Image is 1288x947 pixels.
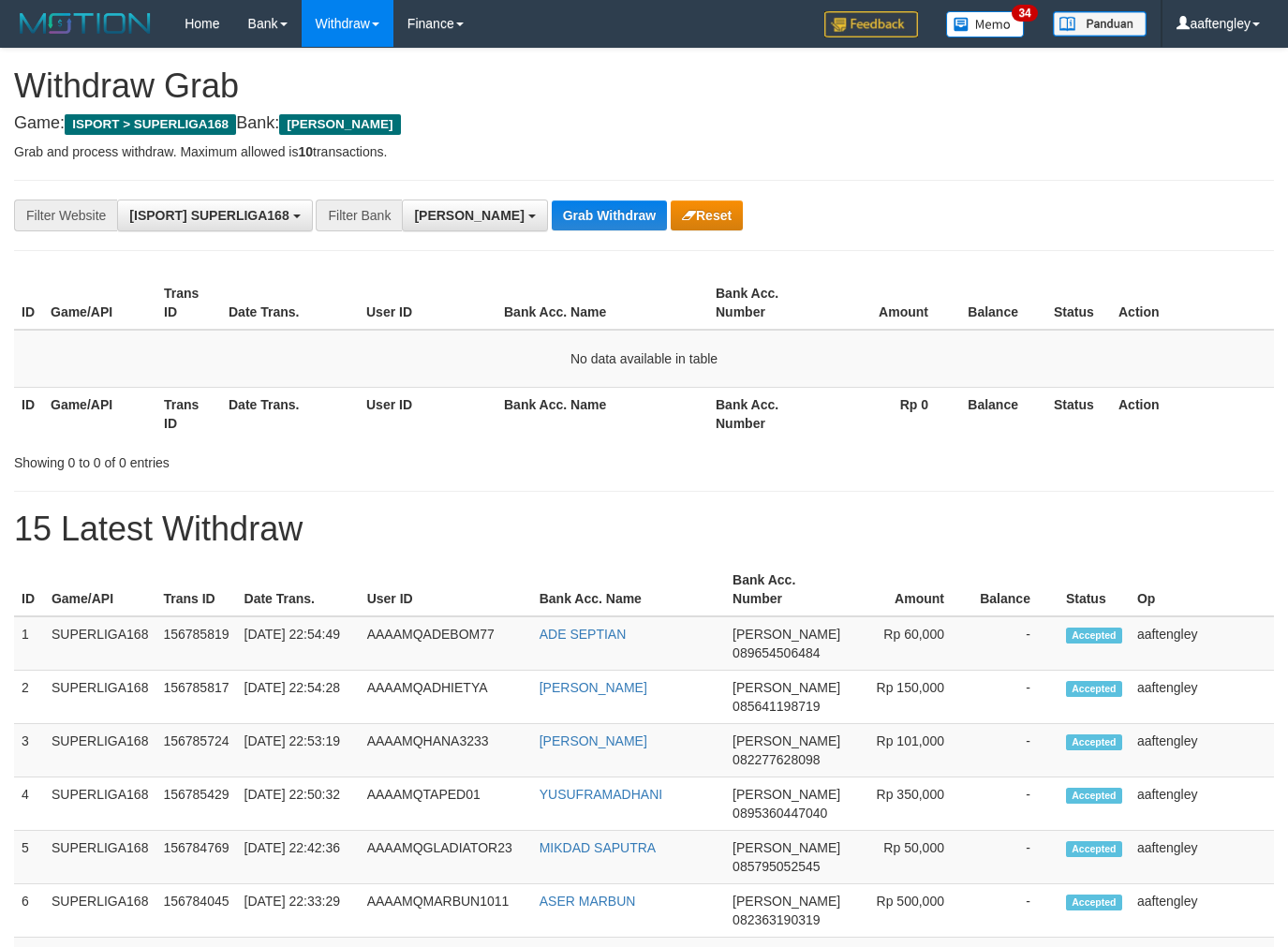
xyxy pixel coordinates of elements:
[155,884,236,938] td: 156784045
[14,510,1274,548] h1: 15 Latest Withdraw
[237,777,360,831] td: [DATE] 22:50:32
[946,11,1025,37] img: Button%20Memo.svg
[733,627,840,642] span: [PERSON_NAME]
[725,563,848,616] th: Bank Acc. Number
[1066,681,1122,697] span: Accepted
[221,276,359,330] th: Date Trans.
[822,276,956,330] th: Amount
[14,67,1274,105] h1: Withdraw Grab
[824,11,918,37] img: Feedback.jpg
[14,446,523,472] div: Showing 0 to 0 of 0 entries
[44,777,156,831] td: SUPERLIGA168
[14,114,1274,133] h4: Game: Bank:
[1130,724,1274,777] td: aaftengley
[708,276,822,330] th: Bank Acc. Number
[14,777,44,831] td: 4
[540,894,636,909] a: ASER MARBUN
[414,208,524,223] span: [PERSON_NAME]
[972,777,1059,831] td: -
[733,912,820,927] span: Copy 082363190319 to clipboard
[237,884,360,938] td: [DATE] 22:33:29
[1046,387,1111,440] th: Status
[360,563,532,616] th: User ID
[44,563,156,616] th: Game/API
[1111,276,1274,330] th: Action
[822,387,956,440] th: Rp 0
[848,831,972,884] td: Rp 50,000
[1066,628,1122,644] span: Accepted
[972,884,1059,938] td: -
[733,680,840,695] span: [PERSON_NAME]
[360,724,532,777] td: AAAAMQHANA3233
[44,884,156,938] td: SUPERLIGA168
[733,840,840,855] span: [PERSON_NAME]
[848,563,972,616] th: Amount
[848,724,972,777] td: Rp 101,000
[14,276,43,330] th: ID
[733,806,827,821] span: Copy 0895360447040 to clipboard
[14,724,44,777] td: 3
[237,831,360,884] td: [DATE] 22:42:36
[1053,11,1147,37] img: panduan.png
[360,831,532,884] td: AAAAMQGLADIATOR23
[156,387,221,440] th: Trans ID
[496,276,708,330] th: Bank Acc. Name
[237,563,360,616] th: Date Trans.
[14,387,43,440] th: ID
[532,563,725,616] th: Bank Acc. Name
[117,200,312,231] button: [ISPORT] SUPERLIGA168
[1130,616,1274,671] td: aaftengley
[496,387,708,440] th: Bank Acc. Name
[956,276,1046,330] th: Balance
[221,387,359,440] th: Date Trans.
[1066,734,1122,750] span: Accepted
[733,699,820,714] span: Copy 085641198719 to clipboard
[733,787,840,802] span: [PERSON_NAME]
[1046,276,1111,330] th: Status
[279,114,400,135] span: [PERSON_NAME]
[1111,387,1274,440] th: Action
[14,831,44,884] td: 5
[1130,671,1274,724] td: aaftengley
[155,777,236,831] td: 156785429
[540,840,656,855] a: MIKDAD SAPUTRA
[956,387,1046,440] th: Balance
[360,777,532,831] td: AAAAMQTAPED01
[14,330,1274,388] td: No data available in table
[1130,563,1274,616] th: Op
[14,200,117,231] div: Filter Website
[155,831,236,884] td: 156784769
[65,114,236,135] span: ISPORT > SUPERLIGA168
[733,752,820,767] span: Copy 082277628098 to clipboard
[359,387,496,440] th: User ID
[360,616,532,671] td: AAAAMQADEBOM77
[237,616,360,671] td: [DATE] 22:54:49
[848,777,972,831] td: Rp 350,000
[359,276,496,330] th: User ID
[14,142,1274,161] p: Grab and process withdraw. Maximum allowed is transactions.
[1130,831,1274,884] td: aaftengley
[972,616,1059,671] td: -
[708,387,822,440] th: Bank Acc. Number
[972,724,1059,777] td: -
[733,733,840,748] span: [PERSON_NAME]
[237,724,360,777] td: [DATE] 22:53:19
[14,9,156,37] img: MOTION_logo.png
[156,276,221,330] th: Trans ID
[972,831,1059,884] td: -
[44,616,156,671] td: SUPERLIGA168
[848,884,972,938] td: Rp 500,000
[540,733,647,748] a: [PERSON_NAME]
[14,616,44,671] td: 1
[237,671,360,724] td: [DATE] 22:54:28
[733,894,840,909] span: [PERSON_NAME]
[44,724,156,777] td: SUPERLIGA168
[671,200,743,230] button: Reset
[1059,563,1130,616] th: Status
[552,200,667,230] button: Grab Withdraw
[848,616,972,671] td: Rp 60,000
[1066,895,1122,910] span: Accepted
[316,200,402,231] div: Filter Bank
[43,276,156,330] th: Game/API
[1130,884,1274,938] td: aaftengley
